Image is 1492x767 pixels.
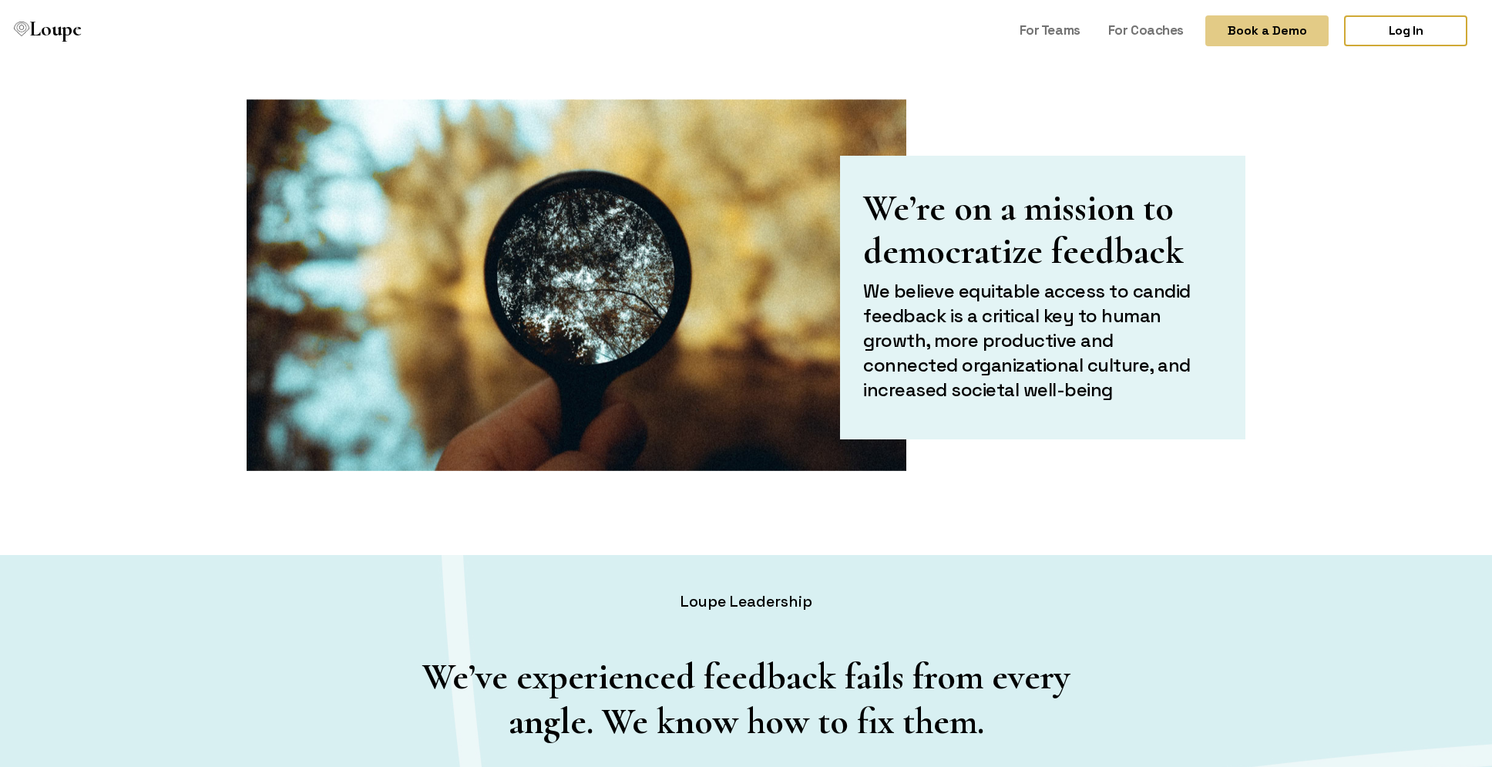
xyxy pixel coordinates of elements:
img: Magnifying Glass [247,99,906,471]
h2: We believe equitable access to candid feedback is a critical key to human growth, more productive... [863,279,1211,402]
h1: We’ve experienced feedback fails from every angle. We know how to fix them. [382,654,1110,744]
a: For Teams [1013,15,1087,45]
a: Loupe [9,15,86,47]
button: Book a Demo [1205,15,1329,46]
a: For Coaches [1102,15,1190,45]
h4: Loupe Leadership [9,592,1483,611]
img: Loupe Logo [14,22,29,37]
h1: We’re on a mission to democratize feedback [863,187,1211,273]
a: Log In [1344,15,1467,46]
